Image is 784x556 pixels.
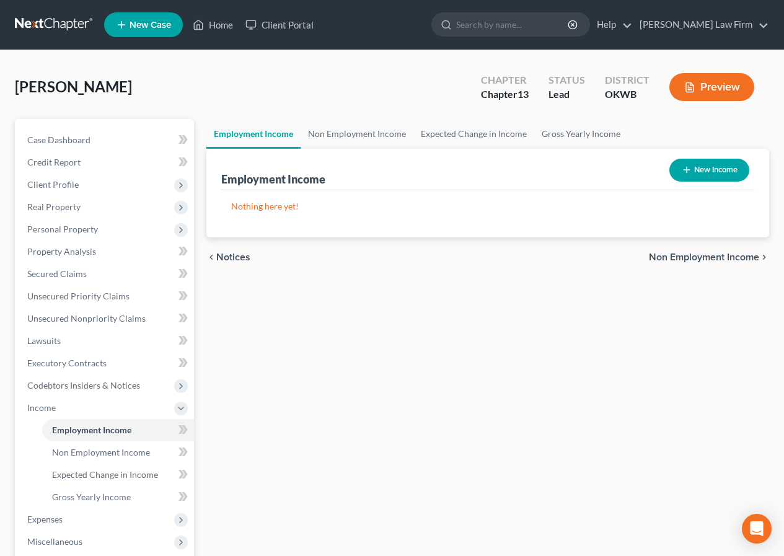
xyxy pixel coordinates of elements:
[591,14,632,36] a: Help
[239,14,320,36] a: Client Portal
[221,172,325,187] div: Employment Income
[231,200,744,213] p: Nothing here yet!
[27,536,82,547] span: Miscellaneous
[413,119,534,149] a: Expected Change in Income
[17,263,194,285] a: Secured Claims
[17,240,194,263] a: Property Analysis
[27,380,140,391] span: Codebtors Insiders & Notices
[27,268,87,279] span: Secured Claims
[742,514,772,544] div: Open Intercom Messenger
[27,157,81,167] span: Credit Report
[649,252,759,262] span: Non Employment Income
[518,88,529,100] span: 13
[15,77,132,95] span: [PERSON_NAME]
[301,119,413,149] a: Non Employment Income
[52,469,158,480] span: Expected Change in Income
[548,87,585,102] div: Lead
[52,447,150,457] span: Non Employment Income
[27,224,98,234] span: Personal Property
[649,252,769,262] button: Non Employment Income chevron_right
[187,14,239,36] a: Home
[605,73,650,87] div: District
[27,313,146,324] span: Unsecured Nonpriority Claims
[130,20,171,30] span: New Case
[42,464,194,486] a: Expected Change in Income
[27,291,130,301] span: Unsecured Priority Claims
[27,402,56,413] span: Income
[27,335,61,346] span: Lawsuits
[17,352,194,374] a: Executory Contracts
[17,307,194,330] a: Unsecured Nonpriority Claims
[17,330,194,352] a: Lawsuits
[669,73,754,101] button: Preview
[216,252,250,262] span: Notices
[27,179,79,190] span: Client Profile
[42,419,194,441] a: Employment Income
[759,252,769,262] i: chevron_right
[456,13,570,36] input: Search by name...
[633,14,769,36] a: [PERSON_NAME] Law Firm
[206,252,250,262] button: chevron_left Notices
[17,285,194,307] a: Unsecured Priority Claims
[481,87,529,102] div: Chapter
[52,492,131,502] span: Gross Yearly Income
[206,119,301,149] a: Employment Income
[27,246,96,257] span: Property Analysis
[534,119,628,149] a: Gross Yearly Income
[548,73,585,87] div: Status
[27,358,107,368] span: Executory Contracts
[17,129,194,151] a: Case Dashboard
[27,201,81,212] span: Real Property
[481,73,529,87] div: Chapter
[17,151,194,174] a: Credit Report
[669,159,749,182] button: New Income
[206,252,216,262] i: chevron_left
[605,87,650,102] div: OKWB
[27,135,90,145] span: Case Dashboard
[42,486,194,508] a: Gross Yearly Income
[42,441,194,464] a: Non Employment Income
[27,514,63,524] span: Expenses
[52,425,131,435] span: Employment Income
